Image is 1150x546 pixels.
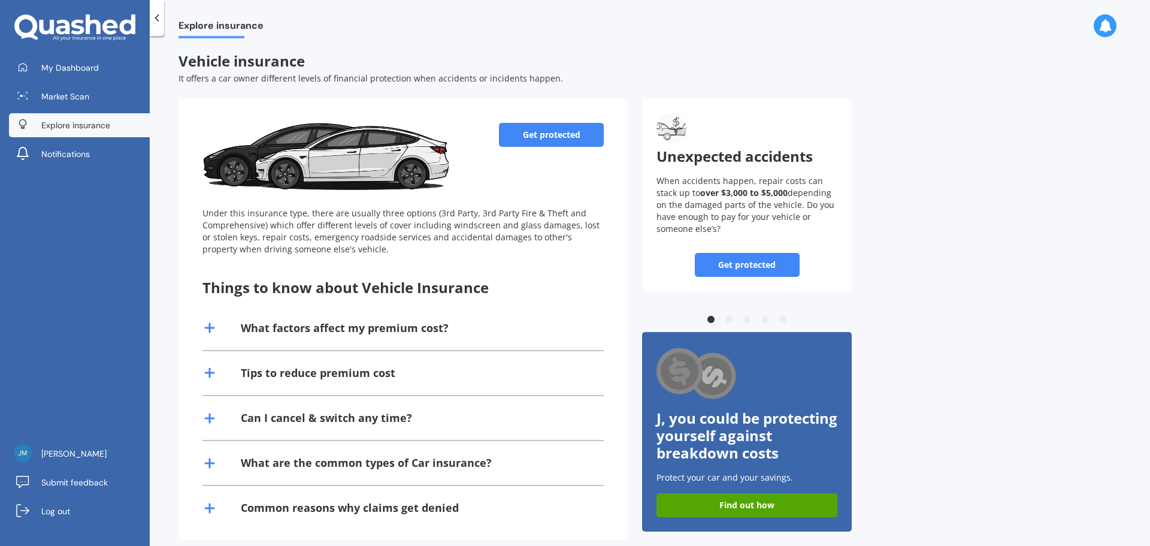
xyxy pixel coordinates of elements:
span: J, you could be protecting yourself against breakdown costs [656,408,837,463]
span: [PERSON_NAME] [41,448,107,460]
div: What are the common types of Car insurance? [241,455,492,470]
a: Get protected [499,123,604,147]
img: Vehicle insurance [202,123,449,195]
a: Explore insurance [9,113,150,137]
button: 4 [759,314,771,326]
button: 5 [777,314,789,326]
a: Submit feedback [9,470,150,494]
b: over $3,000 to $5,000 [700,187,788,198]
span: Market Scan [41,91,89,102]
span: Notifications [41,148,90,160]
div: Under this insurance type, there are usually three options (3rd Party, 3rd Party Fire & Theft and... [202,207,604,255]
span: Vehicle insurance [178,51,305,71]
a: Log out [9,499,150,523]
span: Things to know about Vehicle Insurance [202,277,489,297]
button: 3 [741,314,753,326]
img: d998c789f652a3621b23810d2da7f1d2 [14,444,32,462]
p: Protect your car and your savings. [656,472,837,484]
span: My Dashboard [41,62,99,74]
img: Unexpected accidents [656,113,686,143]
span: Log out [41,505,70,517]
div: Tips to reduce premium cost [241,366,395,381]
span: Explore insurance [178,20,264,36]
a: Market Scan [9,85,150,108]
a: Notifications [9,142,150,166]
a: My Dashboard [9,56,150,80]
a: [PERSON_NAME] [9,442,150,466]
span: Unexpected accidents [656,146,813,166]
p: When accidents happen, repair costs can stack up to depending on the damaged parts of the vehicle... [656,175,837,235]
button: 2 [723,314,735,326]
span: Explore insurance [41,119,110,131]
button: 1 [705,314,717,326]
img: Cashback [656,346,737,402]
div: What factors affect my premium cost? [241,321,449,336]
span: It offers a car owner different levels of financial protection when accidents or incidents happen. [178,73,563,84]
div: Can I cancel & switch any time? [241,411,412,426]
a: Get protected [695,253,800,277]
span: Submit feedback [41,476,108,488]
a: Find out how [656,493,837,517]
div: Common reasons why claims get denied [241,500,459,515]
